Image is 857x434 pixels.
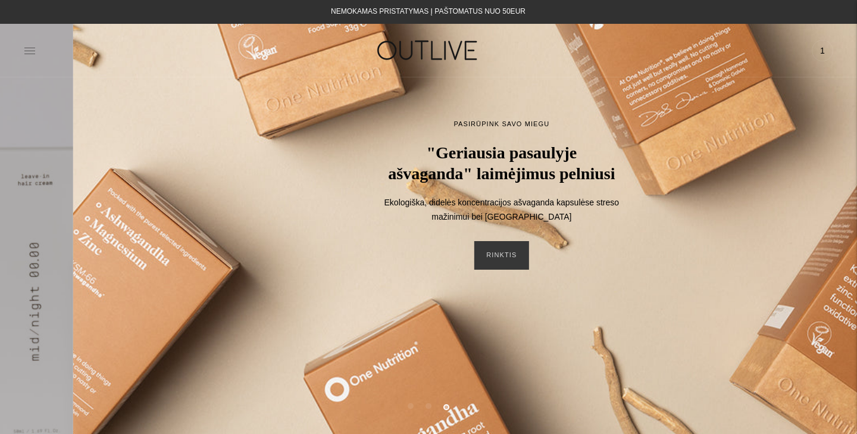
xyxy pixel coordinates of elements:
[443,404,449,410] button: Move carousel to slide 3
[383,142,621,184] h2: "Geriausia pasaulyje ašvaganda" laimėjimus pelniusi
[814,42,831,59] span: 1
[426,403,431,409] button: Move carousel to slide 2
[383,196,621,224] p: Ekologiška, didelės koncentracijos ašvaganda kapsulėse streso mažinimui bei [GEOGRAPHIC_DATA]
[453,118,549,130] h2: PASIRŪPINK SAVO MIEGU
[474,241,528,270] a: RINKTIS
[408,403,414,409] button: Move carousel to slide 1
[812,38,833,64] a: 1
[331,5,526,19] div: NEMOKAMAS PRISTATYMAS Į PAŠTOMATUS NUO 50EUR
[354,30,503,71] img: OUTLIVE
